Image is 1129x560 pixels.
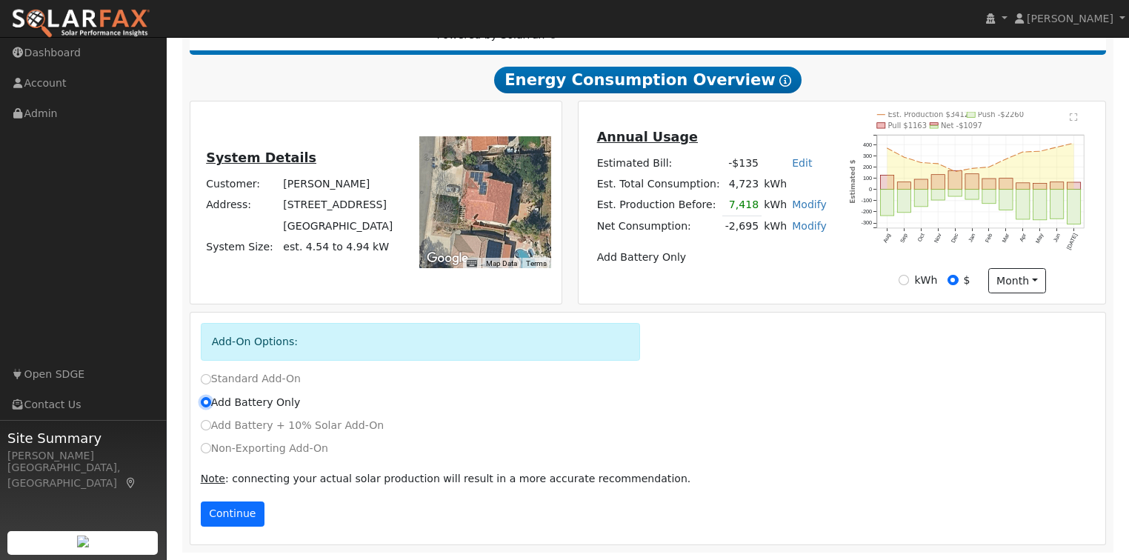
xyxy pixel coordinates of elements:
rect: onclick="" [931,175,945,190]
a: Terms (opens in new tab) [526,259,547,267]
text: Oct [916,233,926,243]
input: Add Battery Only [201,397,211,407]
td: Estimated Bill: [594,153,722,173]
a: Modify [792,220,827,232]
td: 7,418 [722,194,761,216]
rect: onclick="" [1033,190,1047,220]
rect: onclick="" [881,190,894,216]
td: [STREET_ADDRESS] [281,195,396,216]
button: Map Data [486,259,517,269]
u: System Details [206,150,316,165]
text: Mar [1001,232,1011,244]
span: Site Summary [7,428,159,448]
label: Add Battery Only [201,395,301,410]
div: Add-On Options: [201,323,640,361]
td: kWh [762,173,830,194]
label: Non-Exporting Add-On [201,441,328,456]
rect: onclick="" [915,190,928,207]
u: Note [201,473,225,484]
text: Jan [968,233,977,244]
img: SolarFax [11,8,150,39]
circle: onclick="" [954,170,956,173]
rect: onclick="" [898,190,911,213]
text: 300 [863,153,872,159]
td: Address: [204,195,281,216]
rect: onclick="" [965,190,979,199]
td: Add Battery Only [594,247,829,268]
rect: onclick="" [982,179,996,190]
text: 0 [869,186,872,193]
td: Net Consumption: [594,216,722,237]
td: System Size [281,236,396,257]
rect: onclick="" [999,179,1013,190]
rect: onclick="" [898,182,911,190]
td: Est. Production Before: [594,194,722,216]
input: $ [948,275,958,285]
span: [PERSON_NAME] [1027,13,1113,24]
text: Aug [882,233,892,244]
text: Nov [933,232,943,244]
img: retrieve [77,536,89,547]
circle: onclick="" [903,156,905,159]
circle: onclick="" [1056,146,1059,148]
input: Non-Exporting Add-On [201,443,211,453]
i: Show Help [779,75,791,87]
td: -$135 [722,153,761,173]
button: month [988,268,1047,293]
text: Push -$2260 [978,110,1024,119]
text: 400 [863,141,872,148]
text: May [1034,232,1045,244]
rect: onclick="" [1016,183,1030,190]
text: Dec [950,232,960,244]
text: 100 [863,175,872,181]
rect: onclick="" [999,190,1013,210]
td: Est. Total Consumption: [594,173,722,194]
a: Edit [792,157,812,169]
input: Standard Add-On [201,374,211,384]
td: System Size: [204,236,281,257]
text: -200 [862,208,873,215]
rect: onclick="" [931,190,945,200]
label: $ [964,273,970,288]
rect: onclick="" [1050,190,1064,219]
a: Open this area in Google Maps (opens a new window) [423,249,472,268]
div: [PERSON_NAME] [7,448,159,464]
td: [PERSON_NAME] [281,174,396,195]
text: 200 [863,164,872,170]
circle: onclick="" [988,166,990,168]
text: Net -$1097 [941,121,982,130]
text: [DATE] [1065,233,1079,251]
text: Feb [984,233,994,244]
text: Jun [1052,233,1062,244]
rect: onclick="" [948,170,962,189]
circle: onclick="" [1073,142,1075,144]
circle: onclick="" [886,147,888,150]
text: -300 [862,219,873,226]
label: Add Battery + 10% Solar Add-On [201,418,384,433]
circle: onclick="" [1022,151,1025,153]
rect: onclick="" [965,174,979,190]
text: Sep [899,233,909,244]
button: Keyboard shortcuts [467,259,477,269]
td: kWh [762,194,790,216]
text:  [1070,113,1078,121]
span: Energy Consumption Overview [494,67,801,93]
td: kWh [762,216,790,237]
td: [GEOGRAPHIC_DATA] [281,216,396,236]
td: -2,695 [722,216,761,237]
label: Standard Add-On [201,371,301,387]
rect: onclick="" [982,190,996,204]
a: Modify [792,199,827,210]
text: -100 [862,197,873,204]
div: [GEOGRAPHIC_DATA], [GEOGRAPHIC_DATA] [7,460,159,491]
circle: onclick="" [1039,150,1042,153]
rect: onclick="" [948,190,962,196]
rect: onclick="" [1068,190,1081,224]
circle: onclick="" [971,167,973,170]
text: Est. Production $3412 [888,110,970,119]
text: Estimated $ [850,159,857,203]
td: Customer: [204,174,281,195]
td: 4,723 [722,173,761,194]
text: Pull $1163 [888,121,927,130]
input: Add Battery + 10% Solar Add-On [201,420,211,430]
